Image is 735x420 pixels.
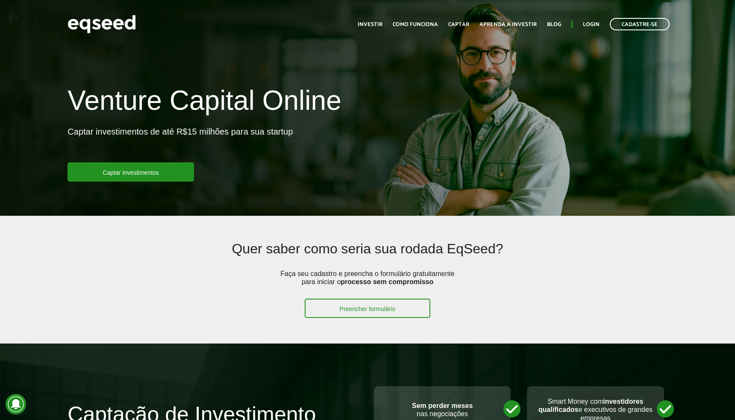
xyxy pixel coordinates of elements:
a: Aprenda a investir [479,22,537,27]
p: Faça seu cadastro e preencha o formulário gratuitamente para iniciar o [278,270,457,299]
a: Cadastre-se [610,18,670,30]
a: Login [583,22,600,27]
a: Captar [448,22,469,27]
a: Como funciona [393,22,438,27]
strong: investidores qualificados [538,398,643,413]
strong: Sem perder meses [412,402,473,409]
h1: Venture Capital Online [68,85,341,120]
h2: Quer saber como seria sua rodada EqSeed? [129,241,606,269]
a: Preencher formulário [305,299,431,318]
img: EqSeed [68,13,136,35]
a: Investir [358,22,382,27]
a: Blog [547,22,561,27]
p: Captar investimentos de até R$15 milhões para sua startup [68,126,293,162]
p: nas negociações [382,402,502,418]
a: Captar investimentos [68,162,194,182]
strong: processo sem compromisso [341,278,433,285]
